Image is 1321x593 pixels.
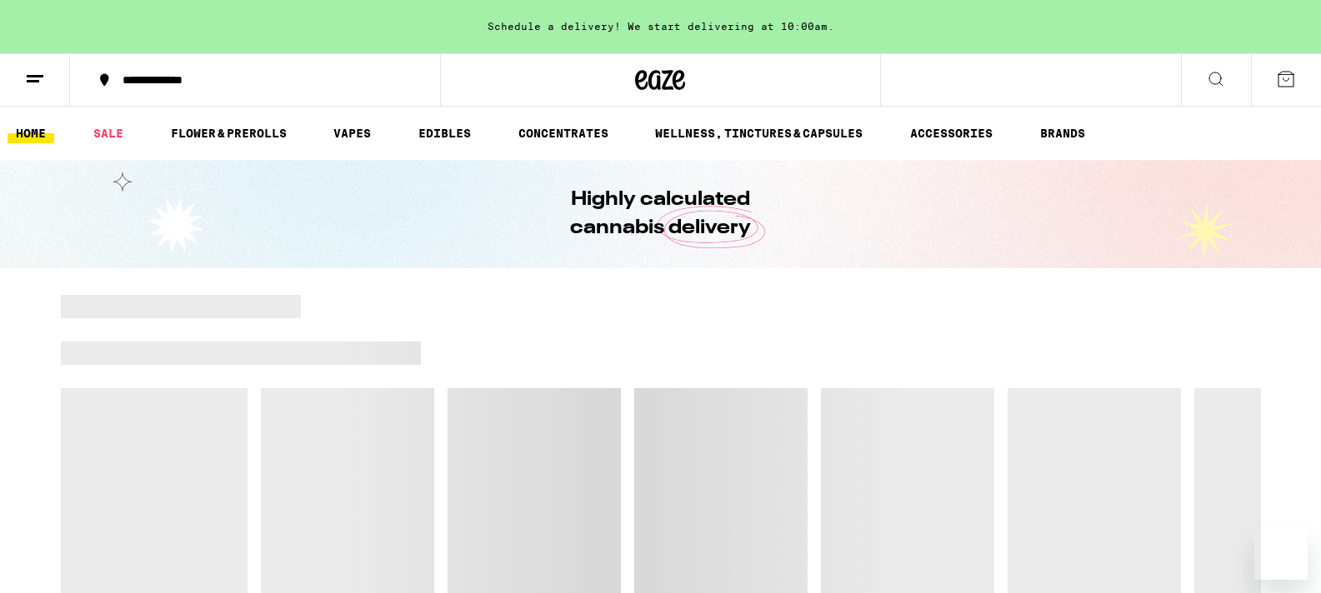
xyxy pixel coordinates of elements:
a: EDIBLES [410,123,479,143]
a: BRANDS [1032,123,1093,143]
h1: Highly calculated cannabis delivery [523,186,798,242]
iframe: Button to launch messaging window [1254,526,1308,580]
a: HOME [8,123,54,143]
a: CONCENTRATES [510,123,617,143]
a: SALE [85,123,132,143]
a: WELLNESS, TINCTURES & CAPSULES [647,123,871,143]
a: VAPES [325,123,379,143]
a: ACCESSORIES [902,123,1001,143]
a: FLOWER & PREROLLS [163,123,295,143]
